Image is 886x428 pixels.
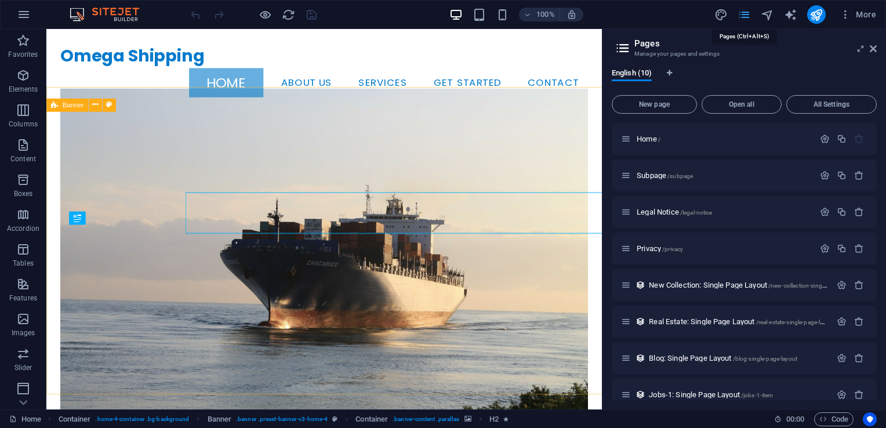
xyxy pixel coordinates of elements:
div: Settings [820,244,830,253]
p: Accordion [7,224,39,233]
div: Remove [854,353,864,363]
span: Click to select. Double-click to edit [489,412,499,426]
i: This element contains a background [464,416,471,422]
div: Subpage/subpage [633,172,814,179]
div: Remove [854,317,864,327]
button: Code [814,412,854,426]
p: Boxes [14,189,33,198]
h6: 100% [536,8,555,21]
div: Settings [837,317,847,327]
p: Content [10,154,36,164]
div: Settings [837,353,847,363]
button: Open all [702,95,782,114]
span: Click to select. Double-click to edit [355,412,388,426]
p: Columns [9,119,38,129]
span: . banner .preset-banner-v3-home-4 [236,412,328,426]
div: Real Estate: Single Page Layout/real-estate-single-page-layout [645,318,831,325]
i: AI Writer [784,8,797,21]
div: Duplicate [837,134,847,144]
button: navigator [761,8,775,21]
button: Click here to leave preview mode and continue editing [258,8,272,21]
div: This layout is used as a template for all items (e.g. a blog post) of this collection. The conten... [636,317,645,327]
div: Duplicate [837,207,847,217]
button: 100% [519,8,560,21]
p: Images [12,328,35,338]
div: This layout is used as a template for all items (e.g. a blog post) of this collection. The conten... [636,353,645,363]
div: The startpage cannot be deleted [854,134,864,144]
span: /real-estate-single-page-layout [756,319,835,325]
i: Element contains an animation [503,416,509,422]
span: Click to select. Double-click to edit [59,412,91,426]
div: Duplicate [837,244,847,253]
span: English (10) [612,66,652,82]
div: Remove [854,207,864,217]
span: /new-collection-single-page-layout [768,282,859,289]
span: /jobs-1-item [741,392,774,398]
span: Click to open page [637,135,660,143]
div: Settings [820,207,830,217]
span: /privacy [662,246,683,252]
div: Remove [854,280,864,290]
h3: Manage your pages and settings [634,49,854,59]
div: Settings [820,134,830,144]
div: This layout is used as a template for all items (e.g. a blog post) of this collection. The conten... [636,390,645,400]
div: Remove [854,244,864,253]
span: : [794,415,796,423]
i: Publish [809,8,823,21]
i: On resize automatically adjust zoom level to fit chosen device. [567,9,577,20]
p: Slider [14,363,32,372]
div: Settings [820,171,830,180]
i: Reload page [282,8,295,21]
div: Privacy/privacy [633,245,814,252]
span: New page [617,101,692,108]
span: /subpage [667,173,693,179]
span: Click to open page [649,317,835,326]
div: Remove [854,171,864,180]
span: Click to open page [649,390,773,399]
span: /legal-notice [680,209,713,216]
button: New page [612,95,697,114]
button: design [714,8,728,21]
nav: breadcrumb [59,412,509,426]
div: This layout is used as a template for all items (e.g. a blog post) of this collection. The conten... [636,280,645,290]
div: New Collection: Single Page Layout/new-collection-single-page-layout [645,281,831,289]
span: . banner-content .parallax [393,412,459,426]
div: Settings [837,280,847,290]
span: Click to open page [637,208,712,216]
button: Usercentrics [863,412,877,426]
p: Features [9,293,37,303]
span: Open all [707,101,776,108]
span: . home-4-container .bg-background [95,412,189,426]
img: Editor Logo [67,8,154,21]
button: reload [281,8,295,21]
span: Code [819,412,848,426]
p: Elements [9,85,38,94]
div: Settings [837,390,847,400]
span: Click to select. Double-click to edit [208,412,232,426]
span: Click to open page [637,171,693,180]
span: More [840,9,876,20]
span: 00 00 [786,412,804,426]
p: Tables [13,259,34,268]
div: Legal Notice/legal-notice [633,208,814,216]
h6: Session time [774,412,805,426]
span: / [658,136,660,143]
p: Favorites [8,50,38,59]
span: Click to open page [649,354,797,362]
div: Home/ [633,135,814,143]
div: Jobs-1: Single Page Layout/jobs-1-item [645,391,831,398]
button: pages [738,8,751,21]
div: Language Tabs [612,68,877,90]
a: Click to cancel selection. Double-click to open Pages [9,412,41,426]
span: Click to open page [649,281,859,289]
i: This element is a customizable preset [332,416,337,422]
h2: Pages [634,38,877,49]
span: Banner [63,101,84,108]
button: More [835,5,881,24]
button: publish [807,5,826,24]
span: Click to open page [637,244,683,253]
div: Remove [854,390,864,400]
i: Navigator [761,8,774,21]
span: /blog-single-page-layout [733,356,797,362]
button: All Settings [786,95,877,114]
